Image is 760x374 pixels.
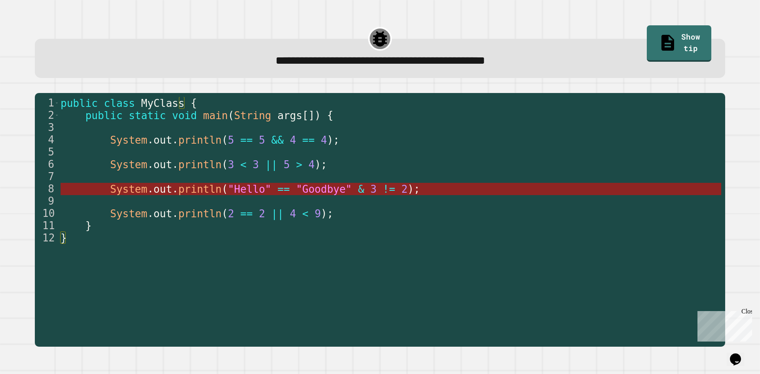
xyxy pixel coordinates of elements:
span: 2 [401,183,408,195]
span: System [110,183,147,195]
span: public [61,97,98,109]
span: void [172,110,197,122]
span: 3 [228,159,234,171]
span: 4 [290,134,296,146]
span: println [179,159,222,171]
div: Chat with us now!Close [3,3,55,50]
span: out [154,159,172,171]
span: 2 [259,208,265,220]
div: 3 [35,122,59,134]
span: main [203,110,228,122]
span: || [265,159,277,171]
span: 9 [315,208,321,220]
span: String [234,110,272,122]
span: MyClass [141,97,185,109]
span: 5 [259,134,265,146]
span: < [240,159,247,171]
iframe: chat widget [727,342,752,366]
span: System [110,134,147,146]
span: == [302,134,315,146]
div: 9 [35,195,59,207]
span: args [277,110,302,122]
div: 4 [35,134,59,146]
span: 4 [321,134,327,146]
div: 8 [35,183,59,195]
span: 3 [370,183,377,195]
div: 12 [35,232,59,244]
div: 11 [35,220,59,232]
iframe: chat widget [694,308,752,342]
div: 6 [35,158,59,171]
span: out [154,183,172,195]
span: Toggle code folding, rows 2 through 11 [55,109,59,122]
span: println [179,183,222,195]
span: == [277,183,290,195]
span: == [240,208,253,220]
div: 1 [35,97,59,109]
span: 2 [228,208,234,220]
span: static [129,110,166,122]
div: 7 [35,171,59,183]
span: & [358,183,365,195]
span: || [271,208,283,220]
span: "Goodbye" [296,183,352,195]
span: out [154,134,172,146]
span: 5 [228,134,234,146]
span: 5 [284,159,290,171]
span: 4 [308,159,315,171]
span: > [296,159,302,171]
span: "Hello" [228,183,272,195]
span: println [179,134,222,146]
span: 3 [253,159,259,171]
span: public [85,110,123,122]
span: != [383,183,395,195]
span: == [240,134,253,146]
span: class [104,97,135,109]
div: 2 [35,109,59,122]
span: println [179,208,222,220]
span: && [271,134,283,146]
span: < [302,208,309,220]
span: System [110,208,147,220]
a: Show tip [647,25,711,62]
span: 4 [290,208,296,220]
div: 5 [35,146,59,158]
span: out [154,208,172,220]
span: System [110,159,147,171]
div: 10 [35,207,59,220]
span: Toggle code folding, rows 1 through 12 [55,97,59,109]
